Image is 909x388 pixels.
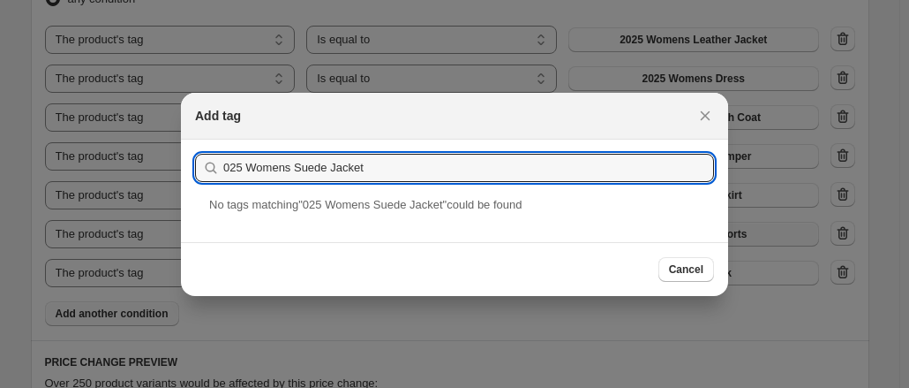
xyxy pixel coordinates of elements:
button: Cancel [658,257,714,282]
span: No tag s matching " 025 Womens Suede Jacket " could be found [209,198,522,211]
input: Search tags [223,154,714,182]
button: Close [693,103,717,128]
span: Cancel [669,262,703,277]
h2: Add tag [195,107,241,125]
